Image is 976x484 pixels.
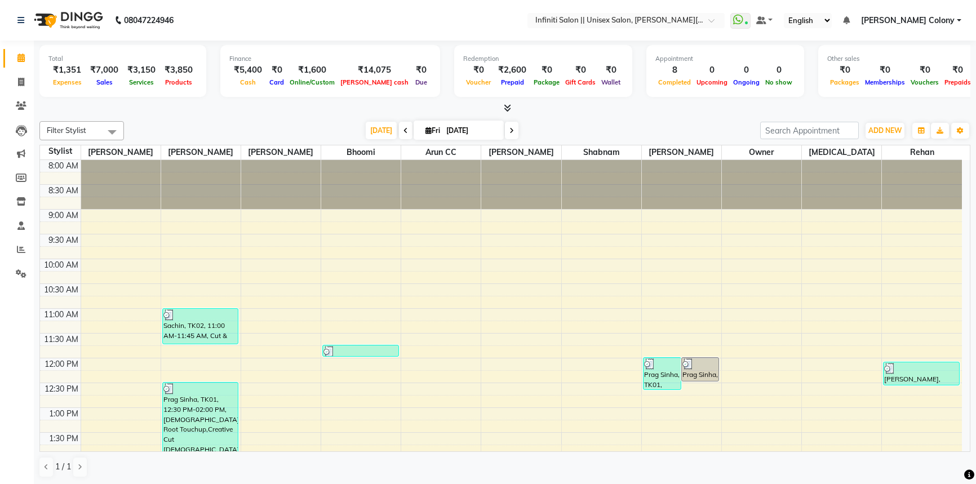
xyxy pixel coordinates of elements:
[655,78,694,86] span: Completed
[463,78,494,86] span: Voucher
[531,64,562,77] div: ₹0
[94,78,116,86] span: Sales
[46,185,81,197] div: 8:30 AM
[287,64,338,77] div: ₹1,600
[827,78,862,86] span: Packages
[338,64,411,77] div: ₹14,075
[868,126,902,135] span: ADD NEW
[55,461,71,473] span: 1 / 1
[229,64,267,77] div: ₹5,400
[42,358,81,370] div: 12:00 PM
[42,334,81,345] div: 11:30 AM
[42,309,81,321] div: 11:00 AM
[267,64,287,77] div: ₹0
[321,145,401,159] span: Bhoomi
[46,210,81,221] div: 9:00 AM
[163,309,238,344] div: Sachin, TK02, 11:00 AM-11:45 AM, Cut & [PERSON_NAME]
[412,78,430,86] span: Due
[644,358,681,389] div: Prag Sinha, TK01, 12:00 PM-12:40 PM, Donut Mani/Pedi
[323,345,398,356] div: Sachin, TK02, 11:45 AM-12:00 PM, Eye Brows Threading
[562,64,598,77] div: ₹0
[481,145,561,159] span: [PERSON_NAME]
[908,78,942,86] span: Vouchers
[694,78,730,86] span: Upcoming
[241,145,321,159] span: [PERSON_NAME]
[47,408,81,420] div: 1:00 PM
[562,145,641,159] span: Shabnam
[267,78,287,86] span: Card
[423,126,443,135] span: Fri
[46,160,81,172] div: 8:00 AM
[730,78,762,86] span: Ongoing
[48,64,86,77] div: ₹1,351
[47,126,86,135] span: Filter Stylist
[762,64,795,77] div: 0
[161,145,241,159] span: [PERSON_NAME]
[942,78,974,86] span: Prepaids
[124,5,174,36] b: 08047224946
[463,54,623,64] div: Redemption
[86,64,123,77] div: ₹7,000
[866,123,904,139] button: ADD NEW
[401,145,481,159] span: Arun CC
[463,64,494,77] div: ₹0
[42,383,81,395] div: 12:30 PM
[42,259,81,271] div: 10:00 AM
[366,122,397,139] span: [DATE]
[694,64,730,77] div: 0
[531,78,562,86] span: Package
[802,145,881,159] span: [MEDICAL_DATA]
[494,64,531,77] div: ₹2,600
[443,122,499,139] input: 2025-10-03
[908,64,942,77] div: ₹0
[160,64,197,77] div: ₹3,850
[126,78,157,86] span: Services
[942,64,974,77] div: ₹0
[722,145,801,159] span: Owner
[29,5,106,36] img: logo
[827,64,862,77] div: ₹0
[642,145,721,159] span: [PERSON_NAME]
[48,54,197,64] div: Total
[163,383,238,455] div: Prag Sinha, TK01, 12:30 PM-02:00 PM, [DEMOGRAPHIC_DATA] Root Touchup,Creative Cut [DEMOGRAPHIC_DATA]
[42,284,81,296] div: 10:30 AM
[287,78,338,86] span: Online/Custom
[884,362,959,385] div: [PERSON_NAME], TK03, 12:05 PM-12:35 PM, Shave
[598,78,623,86] span: Wallet
[730,64,762,77] div: 0
[229,54,431,64] div: Finance
[47,433,81,445] div: 1:30 PM
[862,64,908,77] div: ₹0
[50,78,85,86] span: Expenses
[123,64,160,77] div: ₹3,150
[40,145,81,157] div: Stylist
[338,78,411,86] span: [PERSON_NAME] cash
[655,64,694,77] div: 8
[598,64,623,77] div: ₹0
[762,78,795,86] span: No show
[162,78,195,86] span: Products
[861,15,955,26] span: [PERSON_NAME] Colony
[882,145,962,159] span: Rehan
[862,78,908,86] span: Memberships
[682,358,719,381] div: Prag Sinha, TK01, 12:00 PM-12:30 PM, Avl Express mani/pedi
[46,234,81,246] div: 9:30 AM
[655,54,795,64] div: Appointment
[411,64,431,77] div: ₹0
[81,145,161,159] span: [PERSON_NAME]
[498,78,527,86] span: Prepaid
[237,78,259,86] span: Cash
[562,78,598,86] span: Gift Cards
[760,122,859,139] input: Search Appointment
